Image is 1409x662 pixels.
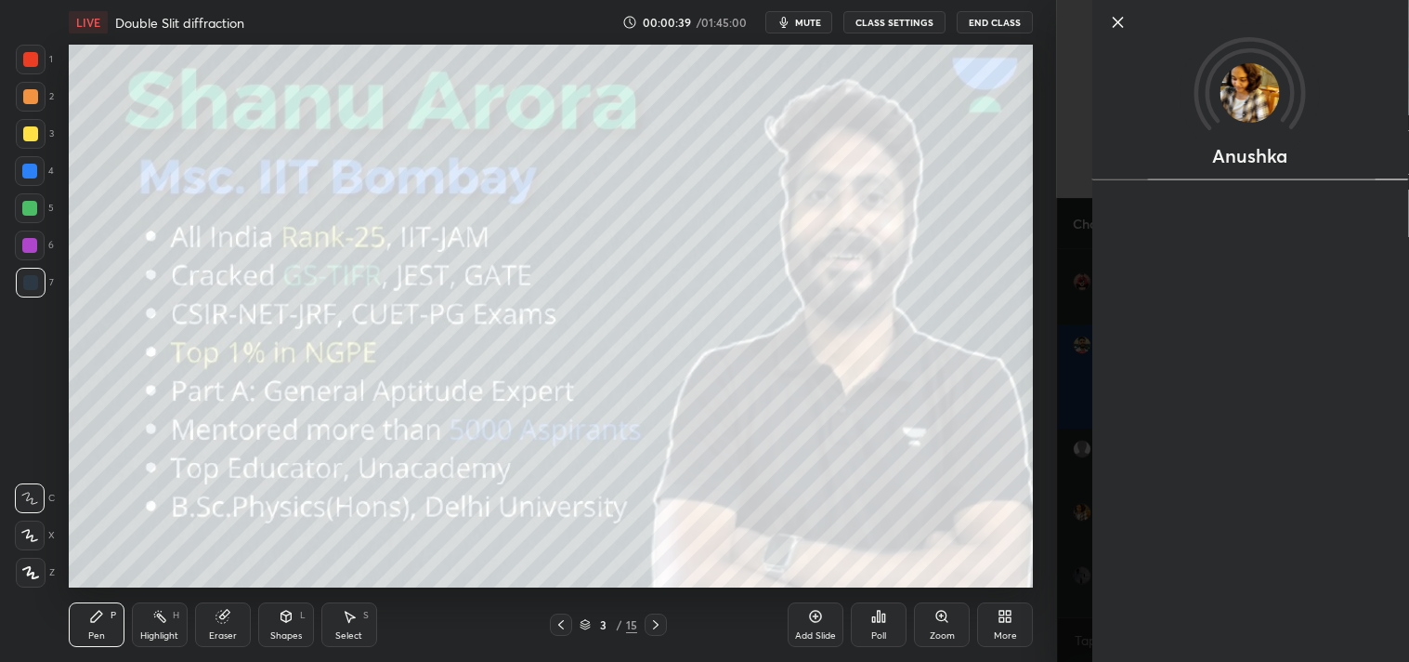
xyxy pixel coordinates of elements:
div: Z [16,558,55,588]
div: Select [335,631,362,641]
div: More [994,631,1017,641]
div: animation [1091,165,1408,184]
div: P [111,611,116,620]
button: mute [765,11,832,33]
div: Highlight [140,631,178,641]
div: 5 [15,193,54,223]
div: Add Slide [795,631,836,641]
div: 6 [15,231,54,260]
div: X [15,521,55,550]
div: Eraser [209,631,237,641]
div: 3 [16,119,54,149]
div: 3 [594,619,613,630]
button: End Class [957,11,1033,33]
div: Pen [88,631,105,641]
div: Poll [871,631,886,641]
img: ec5ac65015c04a1faa1e304ad744bb67.jpg [1220,63,1280,123]
div: 7 [16,268,54,298]
div: C [15,483,55,513]
div: H [173,611,179,620]
div: 2 [16,82,54,112]
div: 1 [16,45,53,74]
div: LIVE [69,11,108,33]
div: 4 [15,156,54,186]
h4: Double Slit diffraction [115,14,244,32]
div: Zoom [930,631,955,641]
span: mute [795,16,821,29]
div: 15 [626,616,637,633]
div: / [617,619,622,630]
p: Anushka [1212,149,1287,164]
div: Shapes [270,631,302,641]
div: L [300,611,306,620]
button: CLASS SETTINGS [843,11,946,33]
div: S [363,611,369,620]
